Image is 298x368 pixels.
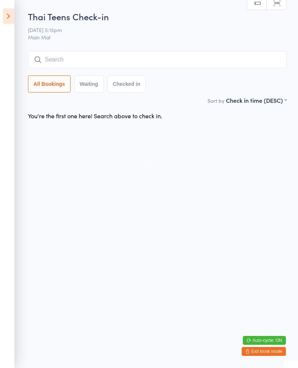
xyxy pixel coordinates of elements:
input: Search [28,51,287,68]
div: Check in time (DESC) [226,96,287,104]
label: Sort by [207,97,224,104]
button: Checked in [107,76,146,92]
button: Waiting [74,76,104,92]
span: [DATE] 5:15pm [28,26,275,34]
button: All Bookings [28,76,71,92]
button: Exit kiosk mode [242,347,286,356]
button: Auto-cycle: ON [243,336,286,345]
div: You're the first one here! Search above to check in. [28,112,162,120]
span: Main Mat [28,34,287,41]
h2: Thai Teens Check-in [28,10,287,22]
